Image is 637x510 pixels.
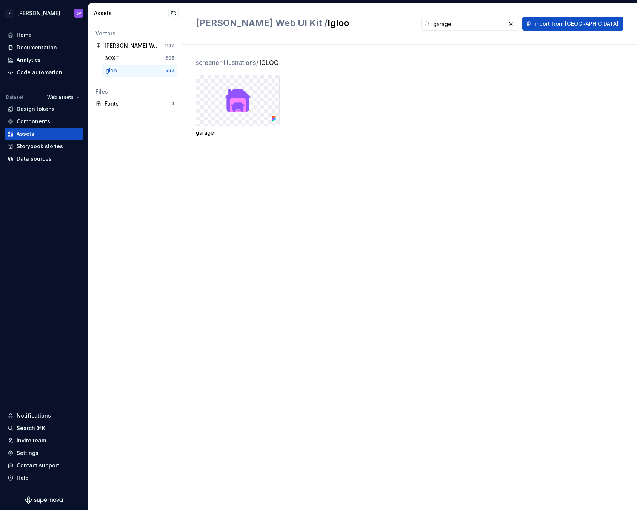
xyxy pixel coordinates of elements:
span: / [256,59,258,66]
div: Assets [94,9,168,17]
div: Assets [17,130,34,138]
a: Design tokens [5,103,83,115]
div: Files [95,88,174,95]
div: Documentation [17,44,57,51]
a: Documentation [5,41,83,54]
div: Code automation [17,69,62,76]
a: [PERSON_NAME] Web UI Kit1197 [92,40,177,52]
div: 1197 [165,43,174,49]
div: Home [17,31,32,39]
div: Analytics [17,56,41,64]
div: 605 [165,55,174,61]
div: 4 [171,101,174,107]
div: Components [17,118,50,125]
a: Settings [5,447,83,459]
button: Notifications [5,410,83,422]
div: Search ⌘K [17,424,45,432]
a: Data sources [5,153,83,165]
div: Settings [17,449,38,457]
button: Import from [GEOGRAPHIC_DATA] [522,17,623,31]
div: Notifications [17,412,51,419]
a: Invite team [5,435,83,447]
div: garage [196,129,280,137]
a: Home [5,29,83,41]
a: Components [5,115,83,127]
button: Contact support [5,459,83,472]
span: Import from [GEOGRAPHIC_DATA] [533,20,619,28]
a: Fonts4 [92,98,177,110]
div: 592 [165,68,174,74]
div: Storybook stories [17,143,63,150]
div: JP [76,10,81,16]
span: Web assets [47,94,74,100]
div: Z [5,9,14,18]
span: screener-illustrations [196,58,259,67]
div: Invite team [17,437,46,444]
a: Analytics [5,54,83,66]
a: Igloo592 [102,65,177,77]
a: Assets [5,128,83,140]
div: Contact support [17,462,59,469]
input: Search in assets... [430,17,506,31]
button: Web assets [44,92,83,103]
button: Search ⌘K [5,422,83,434]
div: [PERSON_NAME] Web UI Kit [105,42,161,49]
div: Dataset [6,94,23,100]
div: BOXT [105,54,122,62]
button: Help [5,472,83,484]
div: Fonts [105,100,171,108]
div: [PERSON_NAME] [17,9,60,17]
h2: Igloo [196,17,412,29]
div: Igloo [105,67,120,74]
span: [PERSON_NAME] Web UI Kit / [196,17,328,28]
div: Data sources [17,155,52,163]
a: Storybook stories [5,140,83,152]
button: Z[PERSON_NAME]JP [2,5,86,21]
span: IGLOO [260,58,279,67]
a: BOXT605 [102,52,177,64]
svg: Supernova Logo [25,496,63,504]
div: Help [17,474,29,482]
div: Vectors [95,30,174,37]
a: Code automation [5,66,83,78]
div: Design tokens [17,105,55,113]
